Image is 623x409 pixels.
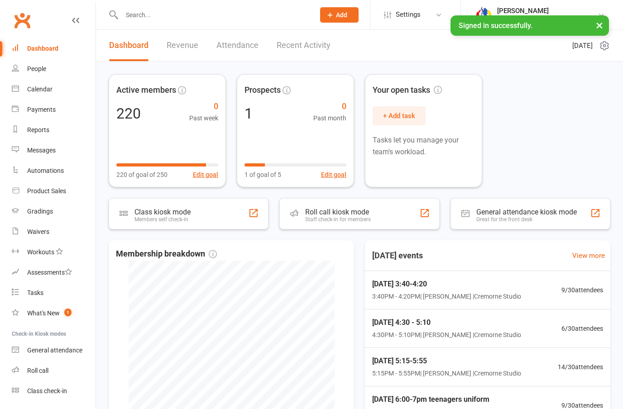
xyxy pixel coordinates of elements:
div: Product Sales [27,187,66,195]
span: 1 of goal of 5 [244,170,281,180]
span: [DATE] 4:30 - 5:10 [372,317,521,328]
a: View more [572,250,605,261]
p: Tasks let you manage your team's workload. [373,134,474,157]
span: 1 [64,309,72,316]
div: Automations [27,167,64,174]
div: Calendar [27,86,53,93]
div: Members self check-in [134,216,191,223]
span: [DATE] 3:40-4:20 [372,278,521,290]
a: Attendance [216,30,259,61]
span: [DATE] [572,40,593,51]
div: People [27,65,46,72]
div: Assessments [27,269,72,276]
a: Messages [12,140,96,161]
a: Waivers [12,222,96,242]
div: Workouts [27,248,54,256]
a: Workouts [12,242,96,262]
a: Recent Activity [277,30,331,61]
a: Class kiosk mode [12,381,96,401]
input: Search... [119,9,308,21]
div: Great for the front desk [476,216,577,223]
a: Calendar [12,79,96,100]
div: Roll call [27,367,48,374]
a: Dashboard [109,30,149,61]
button: Edit goal [321,170,346,180]
button: Edit goal [193,170,218,180]
div: Class kiosk mode [134,208,191,216]
a: Assessments [12,262,96,283]
div: North Shore Mixed Martial Arts Club [497,15,598,23]
div: Gradings [27,208,53,215]
a: Roll call [12,361,96,381]
a: Dashboard [12,38,96,59]
button: × [591,15,608,35]
span: 3:40PM - 4:20PM | [PERSON_NAME] | Cremorne Studio [372,291,521,301]
div: Roll call kiosk mode [305,208,371,216]
div: Staff check-in for members [305,216,371,223]
span: 14 / 30 attendees [558,362,603,372]
a: Gradings [12,201,96,222]
span: Settings [396,5,421,25]
span: [DATE] 6:00-7pm teenagers uniform [372,394,521,405]
span: 0 [189,100,218,113]
span: Add [336,11,347,19]
span: Prospects [244,84,281,97]
a: Payments [12,100,96,120]
a: People [12,59,96,79]
div: [PERSON_NAME] [497,7,598,15]
a: What's New1 [12,303,96,323]
div: Tasks [27,289,43,296]
div: Dashboard [27,45,58,52]
div: Reports [27,126,49,133]
a: General attendance kiosk mode [12,340,96,361]
span: 5:15PM - 5:55PM | [PERSON_NAME] | Cremorne Studio [372,368,521,378]
a: Clubworx [11,9,34,32]
div: Payments [27,106,56,113]
img: thumb_image1719552652.png [474,6,493,24]
div: What's New [27,309,60,317]
button: Add [320,7,359,23]
div: Waivers [27,228,49,235]
span: Signed in successfully. [459,21,532,30]
span: Your open tasks [373,84,442,97]
h3: [DATE] events [365,247,430,264]
div: Class check-in [27,387,67,395]
div: 1 [244,106,253,121]
div: 220 [116,106,141,121]
span: Membership breakdown [116,247,217,261]
span: Active members [116,84,176,97]
span: 9 / 30 attendees [561,285,603,295]
span: 220 of goal of 250 [116,170,168,180]
div: General attendance kiosk mode [476,208,577,216]
button: + Add task [373,106,426,125]
a: Product Sales [12,181,96,201]
span: [DATE] 5:15-5:55 [372,355,521,367]
span: Past week [189,113,218,123]
span: 6 / 30 attendees [561,323,603,333]
a: Tasks [12,283,96,303]
div: Messages [27,147,56,154]
span: Past month [313,113,346,123]
span: 0 [313,100,346,113]
span: 4:30PM - 5:10PM | [PERSON_NAME] | Cremorne Studio [372,330,521,340]
a: Reports [12,120,96,140]
a: Revenue [167,30,198,61]
div: General attendance [27,347,82,354]
a: Automations [12,161,96,181]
